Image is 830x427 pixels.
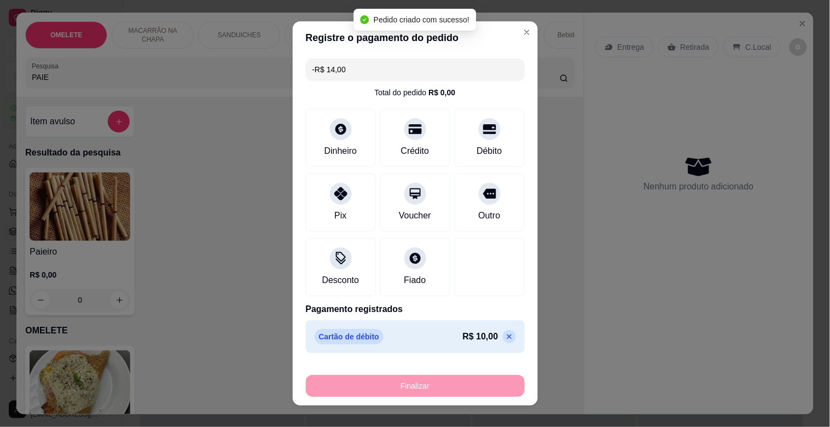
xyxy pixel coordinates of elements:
p: Pagamento registrados [306,303,525,316]
span: Pedido criado com sucesso! [374,15,469,24]
span: check-circle [361,15,369,24]
div: Dinheiro [324,145,357,158]
button: Close [518,24,536,41]
header: Registre o pagamento do pedido [293,21,538,54]
div: Desconto [322,274,359,287]
div: Crédito [401,145,429,158]
div: Pix [334,209,346,222]
p: Cartão de débito [315,329,384,344]
div: Débito [477,145,502,158]
div: Outro [478,209,500,222]
div: Voucher [399,209,431,222]
div: Fiado [404,274,426,287]
p: R$ 10,00 [463,330,498,343]
div: R$ 0,00 [428,87,455,98]
div: Total do pedido [374,87,455,98]
input: Ex.: hambúrguer de cordeiro [312,59,518,80]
